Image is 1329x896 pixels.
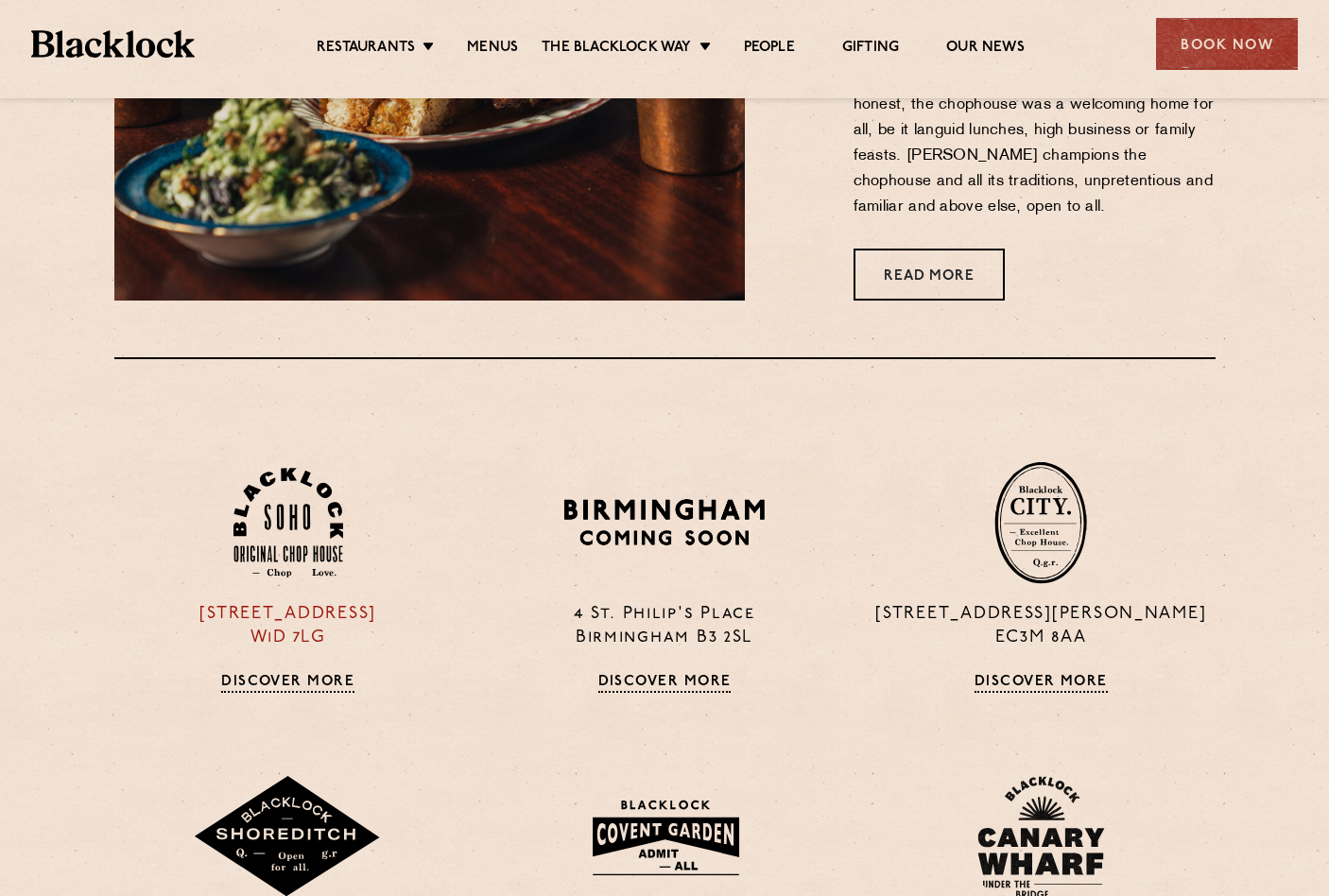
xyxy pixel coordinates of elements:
a: Restaurants [317,39,415,60]
a: The Blacklock Way [542,39,691,60]
p: 4 St. Philip's Place Birmingham B3 2SL [491,603,838,650]
a: Discover More [598,674,732,693]
img: City-stamp-default.svg [994,461,1087,584]
img: BL_Textured_Logo-footer-cropped.svg [31,30,195,58]
a: Gifting [842,39,899,60]
a: Discover More [221,674,354,693]
div: Book Now [1156,18,1298,70]
a: Our News [946,39,1025,60]
a: People [744,39,795,60]
img: BLA_1470_CoventGarden_Website_Solid.svg [574,788,756,887]
a: Read More [854,249,1005,301]
img: Soho-stamp-default.svg [233,468,343,578]
p: [STREET_ADDRESS][PERSON_NAME] EC3M 8AA [867,603,1215,650]
a: Menus [467,39,518,60]
a: Discover More [975,674,1108,693]
img: BIRMINGHAM-P22_-e1747915156957.png [561,492,769,552]
p: [STREET_ADDRESS] W1D 7LG [114,603,462,650]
